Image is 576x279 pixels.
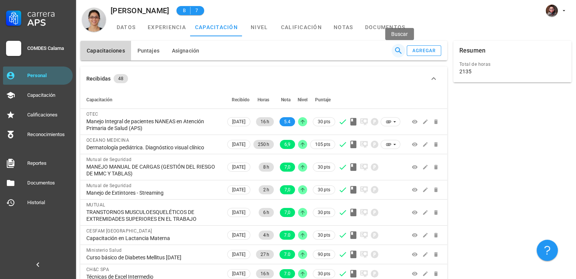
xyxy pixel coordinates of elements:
a: experiencia [143,18,190,36]
span: [DATE] [232,140,245,149]
span: [DATE] [232,231,245,239]
span: 5.4 [284,117,290,126]
span: 4 h [263,231,269,240]
span: 7.0 [284,269,290,278]
div: Documentos [27,180,70,186]
a: nivel [242,18,276,36]
div: Capacitación [27,92,70,98]
div: Total de horas [459,60,565,68]
span: 105 pts [315,141,330,148]
span: Nota [281,97,290,102]
button: Capacitaciones [80,41,131,60]
span: 30 pts [318,209,330,216]
span: CESFAM [GEOGRAPHIC_DATA] [86,228,152,234]
a: Capacitación [3,86,73,104]
span: 30 pts [318,163,330,171]
span: Ministerio Salud [86,248,122,253]
span: Asignación [172,48,199,54]
span: 90 pts [318,251,330,258]
span: Capacitación [86,97,112,102]
span: 30 pts [318,231,330,239]
span: CH&C SPA [86,267,109,272]
div: COMDES Calama [27,45,70,51]
div: Capacitación en Lactancia Materna [86,235,220,242]
button: Asignación [165,41,205,60]
a: capacitación [190,18,242,36]
a: Reconocimientos [3,126,73,144]
th: Nota [275,91,297,109]
div: Reportes [27,160,70,166]
div: Historial [27,200,70,206]
a: Historial [3,194,73,212]
span: 27 h [261,250,269,259]
span: 7.0 [284,250,290,259]
span: 7,0 [284,208,290,217]
span: 48 [118,74,123,83]
span: OCEANO MEDICINA [86,138,129,143]
span: 6 h [263,208,269,217]
a: calificación [276,18,326,36]
span: 30 pts [318,270,330,277]
span: B [181,7,187,14]
span: Puntajes [137,48,159,54]
span: Recibido [232,97,250,102]
th: Horas [252,91,275,109]
span: Capacitaciones [86,48,125,54]
span: [DATE] [232,163,245,171]
span: 8 h [263,163,269,172]
div: Carrera [27,9,70,18]
div: Personal [27,73,70,79]
span: 7 [194,7,200,14]
span: 6,9 [284,140,290,149]
span: 7.0 [284,231,290,240]
th: Recibido [226,91,252,109]
span: Horas [258,97,269,102]
span: MUTUAL [86,202,105,208]
th: Capacitación [80,91,226,109]
span: 16 h [261,117,269,126]
span: 250 h [258,140,269,149]
th: Puntaje [309,91,337,109]
div: avatar [546,5,558,17]
div: [PERSON_NAME] [111,6,169,15]
span: 2 h [263,185,269,194]
div: APS [27,18,70,27]
span: Mutual de Seguridad [86,183,132,188]
div: MANEJO MANUAL DE CARGAS (GESTIÓN DEL RIESGO DE MMC Y TABLAS) [86,163,220,177]
div: avatar [82,8,106,32]
div: agregar [412,48,436,53]
div: Resumen [459,41,485,60]
div: 2135 [459,68,471,75]
th: Nivel [297,91,309,109]
div: Manejo de Extintores - Streaming [86,189,220,196]
span: 30 pts [318,186,330,194]
span: Mutual de Seguridad [86,157,132,162]
a: Calificaciones [3,106,73,124]
a: Personal [3,67,73,85]
span: 7,0 [284,163,290,172]
div: Reconocimientos [27,132,70,138]
span: [DATE] [232,270,245,278]
span: OTEC [86,112,98,117]
button: agregar [407,45,441,56]
a: Documentos [3,174,73,192]
a: datos [109,18,143,36]
span: 7,0 [284,185,290,194]
span: Puntaje [315,97,331,102]
a: Reportes [3,154,73,172]
span: Nivel [298,97,308,102]
span: [DATE] [232,186,245,194]
button: Puntajes [131,41,165,60]
div: Dermatología pediátrica. Diagnóstico visual clínico [86,144,220,151]
span: [DATE] [232,250,245,259]
div: Recibidas [86,74,111,83]
div: Calificaciones [27,112,70,118]
div: Manejo Integral de pacientes NANEAS en Atención Primaria de Salud (APS) [86,118,220,132]
span: [DATE] [232,118,245,126]
a: documentos [361,18,410,36]
div: Curso básico de Diabetes Mellitus [DATE] [86,254,220,261]
span: 30 pts [318,118,330,126]
button: Recibidas 48 [80,67,447,91]
div: TRANSTORNOS MUSCULOESQUELÉTICOS DE EXTREMIDADES SUPERIORES EN EL TRABAJO [86,209,220,222]
span: [DATE] [232,208,245,217]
